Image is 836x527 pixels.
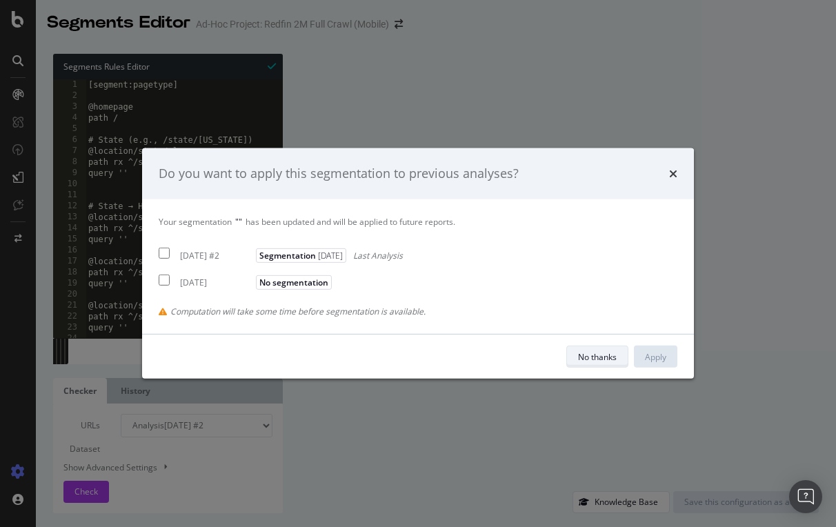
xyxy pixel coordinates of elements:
[256,275,332,290] span: No segmentation
[353,250,403,261] span: Last Analysis
[789,480,822,513] div: Open Intercom Messenger
[669,165,677,183] div: times
[256,248,346,263] span: Segmentation
[634,346,677,368] button: Apply
[142,148,694,379] div: modal
[180,277,252,288] div: [DATE]
[180,250,252,261] div: [DATE] #2
[578,351,617,363] div: No thanks
[566,346,628,368] button: No thanks
[170,306,426,317] span: Computation will take some time before segmentation is available .
[316,250,343,261] span: [DATE]
[159,165,519,183] div: Do you want to apply this segmentation to previous analyses?
[645,351,666,363] div: Apply
[235,216,242,228] span: " "
[159,216,677,228] div: Your segmentation has been updated and will be applied to future reports.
